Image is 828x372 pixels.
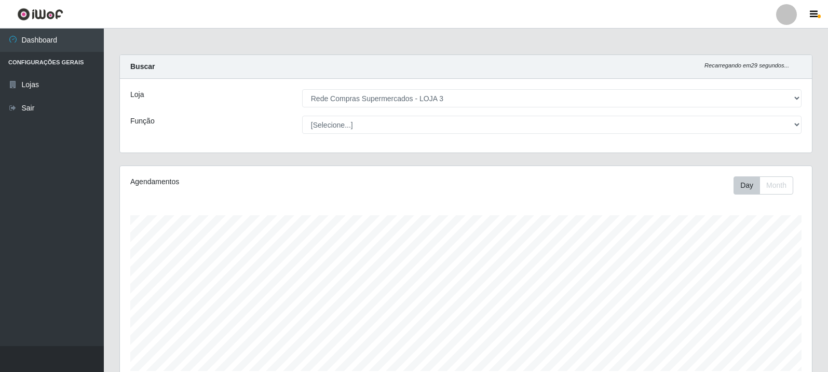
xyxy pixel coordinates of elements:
[130,62,155,71] strong: Buscar
[130,116,155,127] label: Função
[17,8,63,21] img: CoreUI Logo
[130,89,144,100] label: Loja
[704,62,789,68] i: Recarregando em 29 segundos...
[734,176,793,195] div: First group
[130,176,401,187] div: Agendamentos
[734,176,802,195] div: Toolbar with button groups
[734,176,760,195] button: Day
[759,176,793,195] button: Month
